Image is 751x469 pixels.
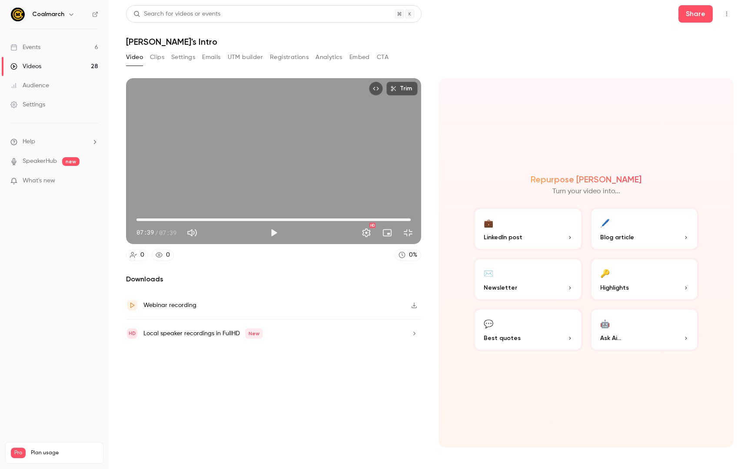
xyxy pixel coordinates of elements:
h1: [PERSON_NAME]'s Intro [126,36,734,47]
button: Registrations [270,50,309,64]
span: 07:39 [159,228,176,237]
button: 🔑Highlights [590,258,699,301]
div: 0 % [409,251,417,260]
button: Analytics [316,50,342,64]
span: New [245,328,263,339]
button: Top Bar Actions [720,7,734,21]
span: Newsletter [484,283,517,292]
h2: Downloads [126,274,421,284]
span: What's new [23,176,55,185]
button: 🖊️Blog article [590,207,699,251]
a: SpeakerHub [23,157,57,166]
div: 0 [140,251,144,260]
button: Turn on miniplayer [379,224,396,241]
button: ✉️Newsletter [473,258,583,301]
span: Pro [11,448,26,458]
span: Best quotes [484,334,521,343]
button: Exit full screen [399,224,417,241]
span: Highlights [600,283,629,292]
div: 🔑 [600,266,610,280]
button: Emails [202,50,220,64]
button: 💼LinkedIn post [473,207,583,251]
div: Search for videos or events [133,10,220,19]
div: 💬 [484,317,493,330]
button: Mute [183,224,201,241]
div: Videos [10,62,41,71]
span: / [155,228,158,237]
div: Audience [10,81,49,90]
button: CTA [377,50,389,64]
button: Settings [171,50,195,64]
button: Embed [349,50,370,64]
button: Clips [150,50,164,64]
span: 07:39 [136,228,154,237]
span: Plan usage [31,449,98,456]
span: LinkedIn post [484,233,522,242]
button: UTM builder [228,50,263,64]
div: Events [10,43,40,52]
div: 💼 [484,216,493,229]
div: Settings [10,100,45,109]
span: Ask Ai... [600,334,621,343]
button: Share [678,5,713,23]
div: 🤖 [600,317,610,330]
span: Blog article [600,233,634,242]
div: Local speaker recordings in FullHD [143,328,263,339]
div: HD [369,223,375,228]
img: Coalmarch [11,7,25,21]
div: 🖊️ [600,216,610,229]
h6: Coalmarch [32,10,64,19]
span: new [62,157,80,166]
button: Video [126,50,143,64]
li: help-dropdown-opener [10,137,98,146]
div: ✉️ [484,266,493,280]
button: Trim [386,82,418,96]
div: 0 [166,251,170,260]
a: 0% [395,249,421,261]
button: Play [265,224,282,241]
div: Webinar recording [143,300,196,310]
button: 🤖Ask Ai... [590,308,699,351]
p: Turn your video into... [552,186,620,197]
a: 0 [126,249,148,261]
div: 07:39 [136,228,176,237]
button: 💬Best quotes [473,308,583,351]
a: 0 [152,249,174,261]
iframe: Noticeable Trigger [88,177,98,185]
button: Settings [358,224,375,241]
span: Help [23,137,35,146]
h2: Repurpose [PERSON_NAME] [531,174,641,185]
button: Embed video [369,82,383,96]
